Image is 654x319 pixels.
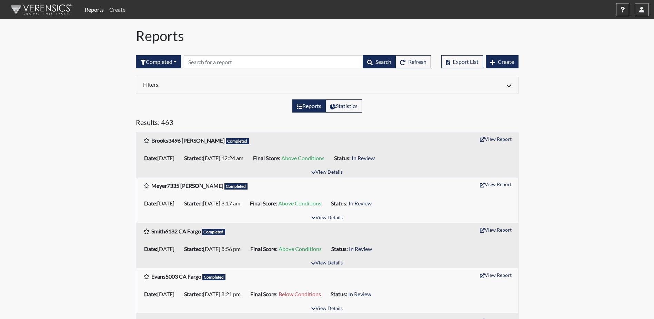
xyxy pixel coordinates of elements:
[334,155,351,161] b: Status:
[202,274,226,280] span: Completed
[308,213,346,223] button: View Details
[181,153,250,164] li: [DATE] 12:24 am
[107,3,128,17] a: Create
[181,243,248,254] li: [DATE] 8:56 pm
[279,291,321,297] span: Below Conditions
[331,200,348,206] b: Status:
[308,168,346,177] button: View Details
[281,155,324,161] span: Above Conditions
[477,179,515,190] button: View Report
[184,155,203,161] b: Started:
[349,245,372,252] span: In Review
[250,291,278,297] b: Final Score:
[184,245,203,252] b: Started:
[151,137,225,144] b: Brooks3496 [PERSON_NAME]
[143,81,322,88] h6: Filters
[181,289,248,300] li: [DATE] 8:21 pm
[279,245,322,252] span: Above Conditions
[82,3,107,17] a: Reports
[141,243,181,254] li: [DATE]
[136,118,519,129] h5: Results: 463
[151,273,201,280] b: Evans5003 CA Fargo
[477,134,515,144] button: View Report
[331,291,347,297] b: Status:
[325,99,362,113] label: View statistics about completed interviews
[144,291,157,297] b: Date:
[136,55,181,68] div: Filter by interview status
[453,58,479,65] span: Export List
[352,155,375,161] span: In Review
[253,155,280,161] b: Final Score:
[395,55,431,68] button: Refresh
[348,291,371,297] span: In Review
[144,200,157,206] b: Date:
[202,229,225,235] span: Completed
[363,55,396,68] button: Search
[136,55,181,68] button: Completed
[486,55,519,68] button: Create
[226,138,249,144] span: Completed
[184,55,363,68] input: Search by Registration ID, Interview Number, or Investigation Name.
[224,183,248,190] span: Completed
[144,245,157,252] b: Date:
[184,291,203,297] b: Started:
[375,58,391,65] span: Search
[141,198,181,209] li: [DATE]
[141,289,181,300] li: [DATE]
[308,304,346,313] button: View Details
[141,153,181,164] li: [DATE]
[278,200,321,206] span: Above Conditions
[477,270,515,280] button: View Report
[250,245,278,252] b: Final Score:
[136,28,519,44] h1: Reports
[308,259,346,268] button: View Details
[477,224,515,235] button: View Report
[408,58,426,65] span: Refresh
[184,200,203,206] b: Started:
[151,182,223,189] b: Meyer7335 [PERSON_NAME]
[151,228,201,234] b: Smith6182 CA Fargo
[498,58,514,65] span: Create
[181,198,247,209] li: [DATE] 8:17 am
[331,245,348,252] b: Status:
[250,200,277,206] b: Final Score:
[138,81,516,89] div: Click to expand/collapse filters
[349,200,372,206] span: In Review
[144,155,157,161] b: Date:
[441,55,483,68] button: Export List
[292,99,326,113] label: View the list of reports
